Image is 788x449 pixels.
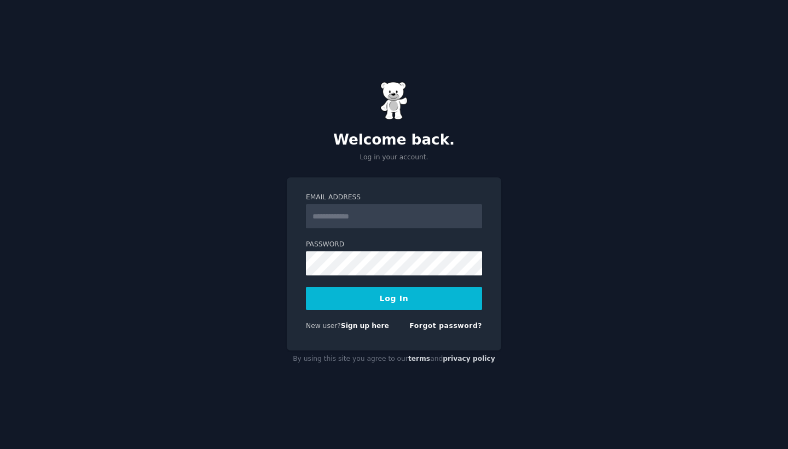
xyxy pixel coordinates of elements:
[408,355,430,362] a: terms
[380,82,408,120] img: Gummy Bear
[287,131,501,149] h2: Welcome back.
[287,350,501,368] div: By using this site you agree to our and
[409,322,482,330] a: Forgot password?
[443,355,495,362] a: privacy policy
[306,287,482,310] button: Log In
[306,193,482,203] label: Email Address
[287,153,501,163] p: Log in your account.
[341,322,389,330] a: Sign up here
[306,240,482,250] label: Password
[306,322,341,330] span: New user?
